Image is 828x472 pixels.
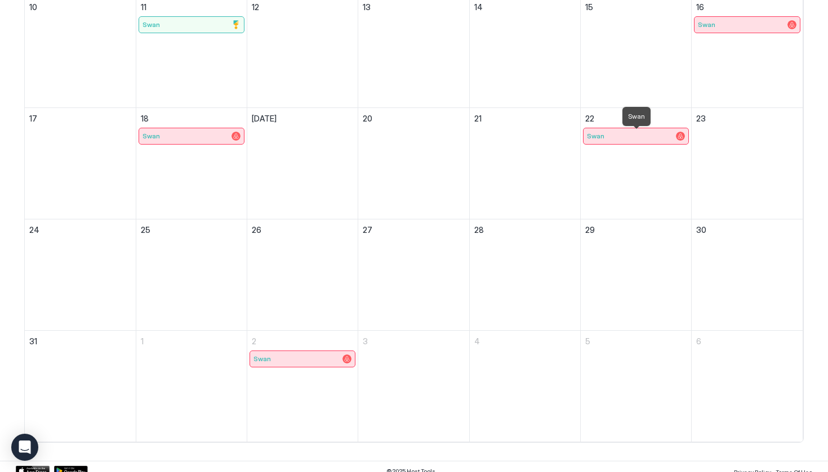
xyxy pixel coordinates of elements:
[29,114,37,123] span: 17
[469,107,580,219] td: August 21, 2025
[247,330,358,442] td: September 2, 2025
[136,219,247,330] td: August 25, 2025
[25,331,136,353] a: August 31, 2025
[252,2,259,12] span: 12
[585,114,594,123] span: 22
[474,114,482,123] span: 21
[580,330,691,442] td: September 5, 2025
[136,108,247,131] a: August 18, 2025
[587,132,604,140] span: Swan
[136,219,247,242] a: August 25, 2025
[11,434,38,461] div: Open Intercom Messenger
[696,225,706,235] span: 30
[470,331,580,353] a: September 4, 2025
[470,219,580,242] a: August 28, 2025
[25,107,136,219] td: August 17, 2025
[363,225,372,235] span: 27
[358,331,469,353] a: September 3, 2025
[247,107,358,219] td: August 19, 2025
[581,108,691,131] a: August 22, 2025
[141,336,144,346] span: 1
[696,114,706,123] span: 23
[25,219,136,330] td: August 24, 2025
[247,331,358,353] a: September 2, 2025
[698,20,715,29] span: Swan
[136,331,247,353] a: September 1, 2025
[29,225,39,235] span: 24
[470,108,580,131] a: August 21, 2025
[252,225,261,235] span: 26
[358,219,469,330] td: August 27, 2025
[581,331,691,353] a: September 5, 2025
[247,108,358,131] a: August 19, 2025
[580,107,691,219] td: August 22, 2025
[25,108,136,131] a: August 17, 2025
[469,330,580,442] td: September 4, 2025
[247,219,358,330] td: August 26, 2025
[692,219,803,330] td: August 30, 2025
[692,107,803,219] td: August 23, 2025
[358,107,469,219] td: August 20, 2025
[696,2,704,12] span: 16
[474,336,480,346] span: 4
[696,336,701,346] span: 6
[29,336,37,346] span: 31
[141,2,146,12] span: 11
[253,354,271,363] span: Swan
[29,2,37,12] span: 10
[363,336,368,346] span: 3
[692,331,803,353] a: September 6, 2025
[143,20,160,29] span: Swan
[585,225,595,235] span: 29
[25,219,136,242] a: August 24, 2025
[143,132,160,140] span: Swan
[25,330,136,442] td: August 31, 2025
[585,336,590,346] span: 5
[585,2,593,12] span: 15
[247,219,358,242] a: August 26, 2025
[474,225,484,235] span: 28
[358,108,469,131] a: August 20, 2025
[474,2,483,12] span: 14
[622,107,651,126] div: Swan
[363,2,371,12] span: 13
[141,225,150,235] span: 25
[141,114,149,123] span: 18
[692,108,803,131] a: August 23, 2025
[252,114,277,123] span: [DATE]
[358,219,469,242] a: August 27, 2025
[581,219,691,242] a: August 29, 2025
[252,336,256,346] span: 2
[358,330,469,442] td: September 3, 2025
[692,330,803,442] td: September 6, 2025
[136,107,247,219] td: August 18, 2025
[580,219,691,330] td: August 29, 2025
[363,114,372,123] span: 20
[469,219,580,330] td: August 28, 2025
[692,219,803,242] a: August 30, 2025
[136,330,247,442] td: September 1, 2025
